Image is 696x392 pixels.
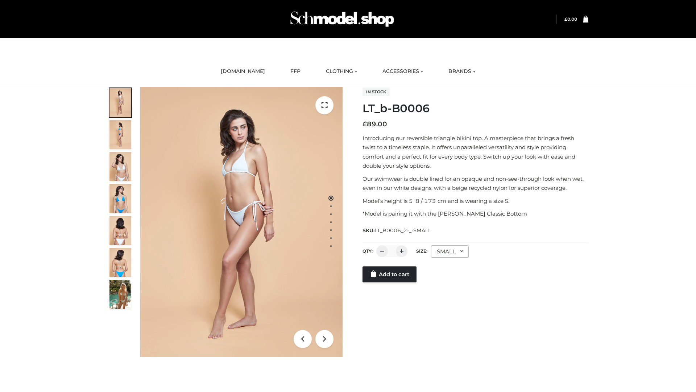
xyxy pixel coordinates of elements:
p: Introducing our reversible triangle bikini top. A masterpiece that brings a fresh twist to a time... [362,134,588,171]
p: Our swimwear is double lined for an opaque and non-see-through look when wet, even in our white d... [362,174,588,193]
p: *Model is pairing it with the [PERSON_NAME] Classic Bottom [362,209,588,219]
img: ArielClassicBikiniTop_CloudNine_AzureSky_OW114ECO_8-scaled.jpg [109,248,131,277]
span: £ [362,120,367,128]
h1: LT_b-B0006 [362,102,588,115]
span: SKU: [362,226,432,235]
img: ArielClassicBikiniTop_CloudNine_AzureSky_OW114ECO_4-scaled.jpg [109,184,131,213]
span: £ [564,16,567,22]
label: QTY: [362,248,373,254]
label: Size: [416,248,427,254]
a: [DOMAIN_NAME] [215,64,270,79]
p: Model’s height is 5 ‘8 / 173 cm and is wearing a size S. [362,196,588,206]
a: FFP [285,64,306,79]
span: LT_B0006_2-_-SMALL [374,227,431,234]
img: ArielClassicBikiniTop_CloudNine_AzureSky_OW114ECO_1 [140,87,343,357]
a: Add to cart [362,266,417,282]
a: £0.00 [564,16,577,22]
img: ArielClassicBikiniTop_CloudNine_AzureSky_OW114ECO_3-scaled.jpg [109,152,131,181]
bdi: 0.00 [564,16,577,22]
img: ArielClassicBikiniTop_CloudNine_AzureSky_OW114ECO_1-scaled.jpg [109,88,131,117]
bdi: 89.00 [362,120,387,128]
img: Schmodel Admin 964 [288,5,397,33]
a: CLOTHING [320,64,362,79]
img: ArielClassicBikiniTop_CloudNine_AzureSky_OW114ECO_2-scaled.jpg [109,120,131,149]
a: ACCESSORIES [377,64,428,79]
span: In stock [362,87,390,96]
div: SMALL [431,245,469,258]
img: ArielClassicBikiniTop_CloudNine_AzureSky_OW114ECO_7-scaled.jpg [109,216,131,245]
a: BRANDS [443,64,481,79]
img: Arieltop_CloudNine_AzureSky2.jpg [109,280,131,309]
